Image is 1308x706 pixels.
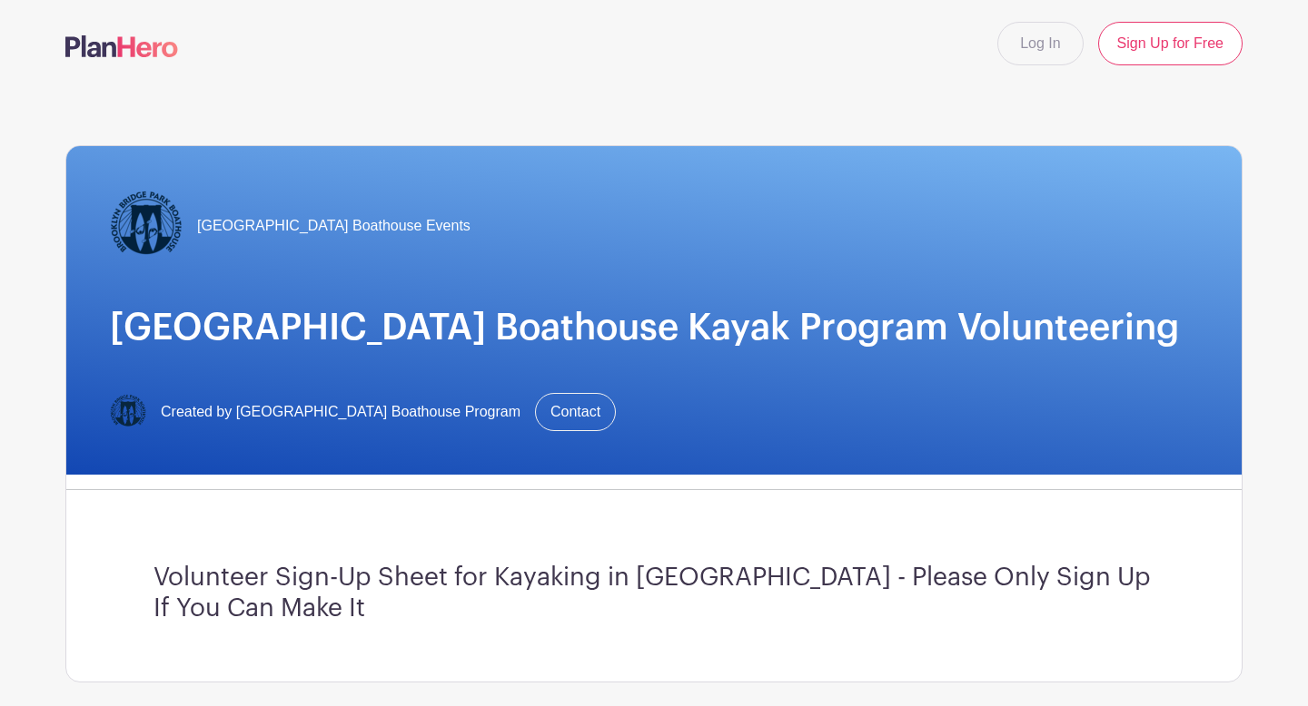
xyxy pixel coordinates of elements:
[197,215,471,237] span: [GEOGRAPHIC_DATA] Boathouse Events
[110,306,1198,349] h1: [GEOGRAPHIC_DATA] Boathouse Kayak Program Volunteering
[110,394,146,430] img: Logo-Title.png
[535,393,616,431] a: Contact
[161,401,520,423] span: Created by [GEOGRAPHIC_DATA] Boathouse Program
[65,35,178,57] img: logo-507f7623f17ff9eddc593b1ce0a138ce2505c220e1c5a4e2b4648c50719b7d32.svg
[110,190,183,262] img: Logo-Title.png
[997,22,1083,65] a: Log In
[1098,22,1243,65] a: Sign Up for Free
[154,563,1154,623] h3: Volunteer Sign-Up Sheet for Kayaking in [GEOGRAPHIC_DATA] - Please Only Sign Up If You Can Make It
